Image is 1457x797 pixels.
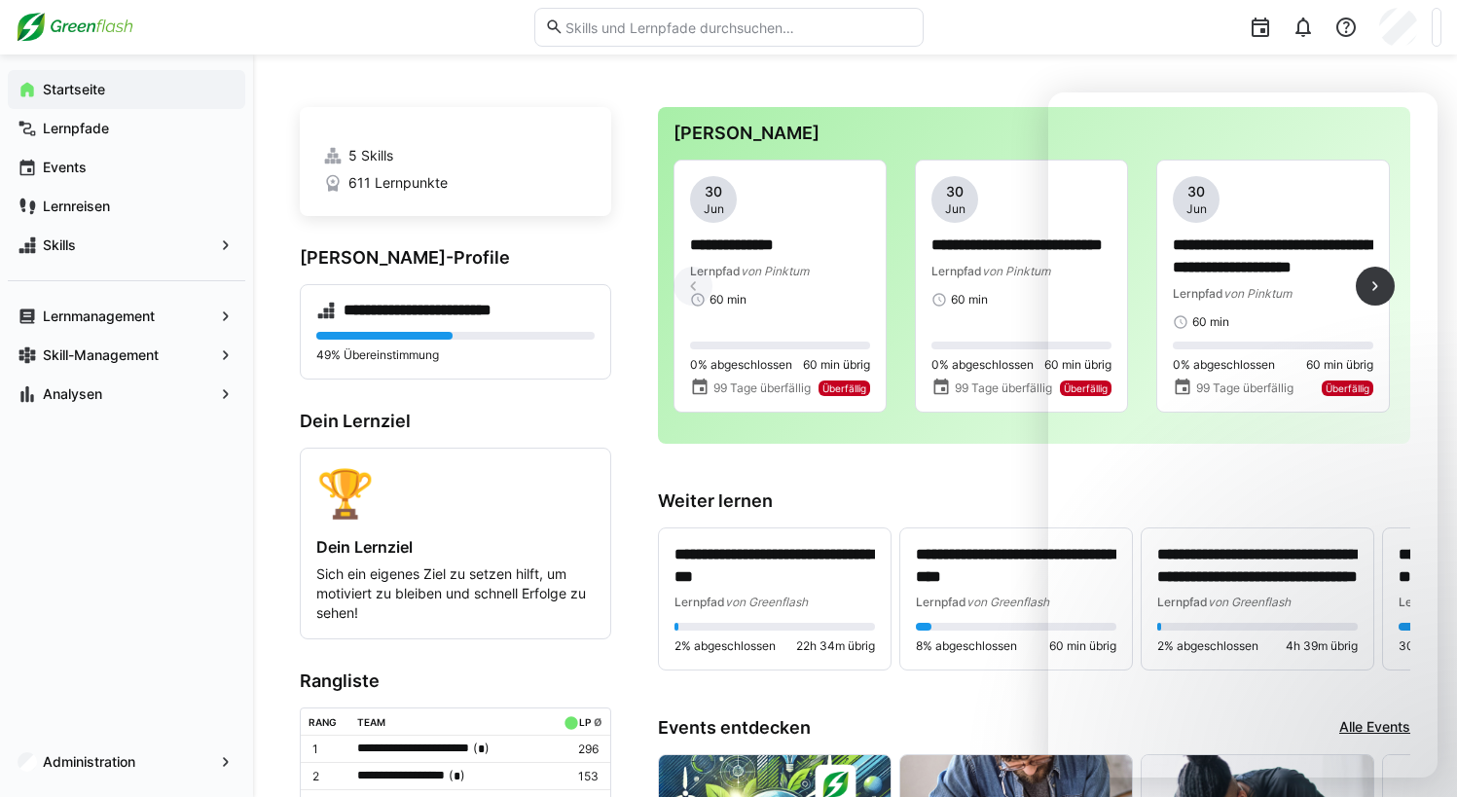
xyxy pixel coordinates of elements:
[312,769,342,784] p: 2
[316,464,595,522] div: 🏆
[323,146,588,165] a: 5 Skills
[916,638,1017,654] span: 8% abgeschlossen
[1048,92,1438,778] iframe: Intercom live chat
[704,201,724,217] span: Jun
[594,712,602,729] a: ø
[822,382,866,394] span: Überfällig
[796,638,875,654] span: 22h 34m übrig
[658,717,811,739] h3: Events entdecken
[713,380,811,396] span: 99 Tage überfällig
[705,182,722,201] span: 30
[916,595,966,609] span: Lernpfad
[674,638,776,654] span: 2% abgeschlossen
[658,490,1410,512] h3: Weiter lernen
[1044,357,1111,373] span: 60 min übrig
[300,411,611,432] h3: Dein Lernziel
[316,564,595,623] p: Sich ein eigenes Ziel zu setzen hilft, um motiviert zu bleiben und schnell Erfolge zu sehen!
[300,670,611,692] h3: Rangliste
[690,357,792,373] span: 0% abgeschlossen
[946,182,964,201] span: 30
[309,716,337,728] div: Rang
[803,357,870,373] span: 60 min übrig
[710,292,747,308] span: 60 min
[316,537,595,557] h4: Dein Lernziel
[982,264,1050,278] span: von Pinktum
[674,123,1395,144] h3: [PERSON_NAME]
[690,264,741,278] span: Lernpfad
[674,595,725,609] span: Lernpfad
[473,739,490,759] span: ( )
[316,347,595,363] p: 49% Übereinstimmung
[312,742,342,757] p: 1
[348,173,448,193] span: 611 Lernpunkte
[741,264,809,278] span: von Pinktum
[725,595,808,609] span: von Greenflash
[348,146,393,165] span: 5 Skills
[560,769,599,784] p: 153
[931,357,1034,373] span: 0% abgeschlossen
[300,247,611,269] h3: [PERSON_NAME]-Profile
[966,595,1049,609] span: von Greenflash
[357,716,385,728] div: Team
[945,201,965,217] span: Jun
[951,292,988,308] span: 60 min
[955,380,1052,396] span: 99 Tage überfällig
[564,18,912,36] input: Skills und Lernpfade durchsuchen…
[579,716,591,728] div: LP
[560,742,599,757] p: 296
[449,766,465,786] span: ( )
[931,264,982,278] span: Lernpfad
